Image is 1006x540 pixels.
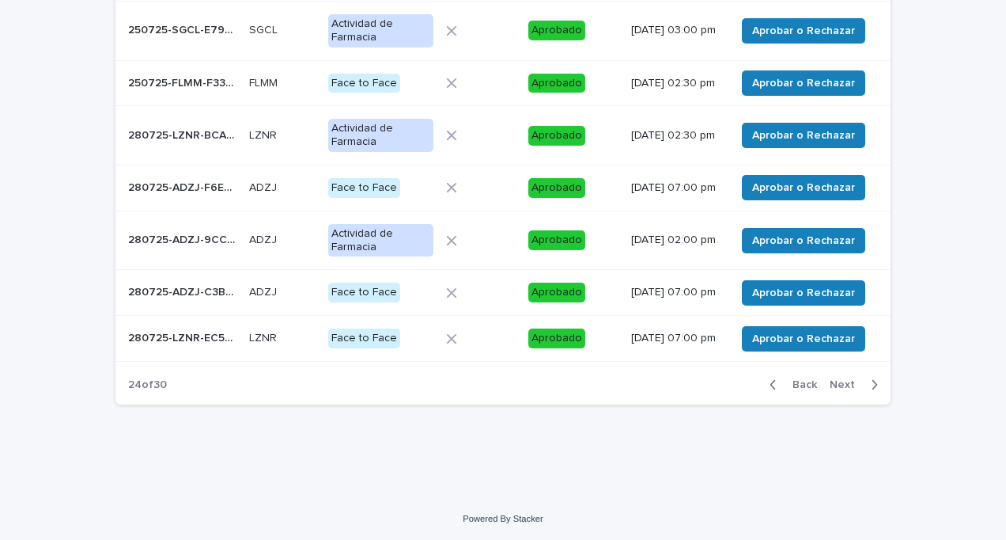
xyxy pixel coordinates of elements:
[631,129,722,143] p: [DATE] 02:30 pm
[528,74,585,93] div: Aprobado
[742,326,865,352] button: Aprobar o Rechazar
[249,178,280,195] p: ADZJ
[528,283,585,302] div: Aprobado
[752,180,855,196] span: Aprobar o Rechazar
[783,379,817,390] span: Back
[742,123,865,148] button: Aprobar o Rechazar
[249,126,280,143] p: LZNR
[742,70,865,96] button: Aprobar o Rechazar
[115,211,891,270] tr: 280725-ADZJ-9CC18B280725-ADZJ-9CC18B ADZJADZJ Actividad de FarmaciaAprobado[DATE] 02:00 pmAprobar...
[752,127,855,143] span: Aprobar o Rechazar
[742,228,865,253] button: Aprobar o Rechazar
[115,1,891,60] tr: 250725-SGCL-E798B9250725-SGCL-E798B9 SGCLSGCL Actividad de FarmaciaAprobado[DATE] 03:00 pmAprobar...
[328,178,400,198] div: Face to Face
[128,126,240,143] p: 280725-LZNR-BCAA88
[249,283,280,299] p: ADZJ
[328,14,433,48] div: Actividad de Farmacia
[328,329,400,348] div: Face to Face
[631,77,722,90] p: [DATE] 02:30 pm
[752,233,855,249] span: Aprobar o Rechazar
[528,329,585,348] div: Aprobado
[528,126,585,146] div: Aprobado
[249,21,281,37] p: SGCL
[752,75,855,91] span: Aprobar o Rechazar
[823,378,891,392] button: Next
[631,24,722,37] p: [DATE] 03:00 pm
[249,329,280,345] p: LZNR
[128,283,240,299] p: 280725-ADZJ-C3BBE8
[128,230,240,247] p: 280725-ADZJ-9CC18B
[752,23,855,39] span: Aprobar o Rechazar
[631,286,722,299] p: [DATE] 07:00 pm
[463,514,543,523] a: Powered By Stacker
[249,74,281,90] p: FLMM
[128,74,240,90] p: 250725-FLMM-F33F1D
[249,230,280,247] p: ADZJ
[528,230,585,250] div: Aprobado
[128,329,240,345] p: 280725-LZNR-EC5944
[631,234,722,247] p: [DATE] 02:00 pm
[328,224,433,257] div: Actividad de Farmacia
[830,379,864,390] span: Next
[115,60,891,106] tr: 250725-FLMM-F33F1D250725-FLMM-F33F1D FLMMFLMM Face to FaceAprobado[DATE] 02:30 pmAprobar o Rechazar
[128,21,240,37] p: 250725-SGCL-E798B9
[115,165,891,211] tr: 280725-ADZJ-F6EC0C280725-ADZJ-F6EC0C ADZJADZJ Face to FaceAprobado[DATE] 07:00 pmAprobar o Rechazar
[115,270,891,316] tr: 280725-ADZJ-C3BBE8280725-ADZJ-C3BBE8 ADZJADZJ Face to FaceAprobado[DATE] 07:00 pmAprobar o Rechazar
[115,366,180,405] p: 24 of 30
[752,285,855,301] span: Aprobar o Rechazar
[128,178,240,195] p: 280725-ADZJ-F6EC0C
[757,378,823,392] button: Back
[752,331,855,347] span: Aprobar o Rechazar
[328,283,400,302] div: Face to Face
[631,181,722,195] p: [DATE] 07:00 pm
[631,332,722,345] p: [DATE] 07:00 pm
[328,74,400,93] div: Face to Face
[742,18,865,44] button: Aprobar o Rechazar
[115,106,891,165] tr: 280725-LZNR-BCAA88280725-LZNR-BCAA88 LZNRLZNR Actividad de FarmaciaAprobado[DATE] 02:30 pmAprobar...
[328,119,433,152] div: Actividad de Farmacia
[528,21,585,40] div: Aprobado
[115,316,891,362] tr: 280725-LZNR-EC5944280725-LZNR-EC5944 LZNRLZNR Face to FaceAprobado[DATE] 07:00 pmAprobar o Rechazar
[742,280,865,306] button: Aprobar o Rechazar
[528,178,585,198] div: Aprobado
[742,175,865,200] button: Aprobar o Rechazar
